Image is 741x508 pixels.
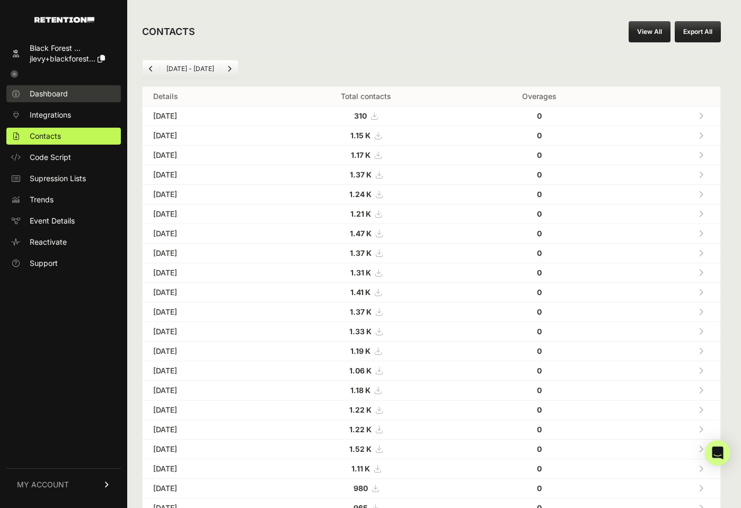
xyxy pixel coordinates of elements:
[30,131,61,141] span: Contacts
[629,21,671,42] a: View All
[463,87,615,106] th: Overages
[34,17,94,23] img: Retention.com
[349,444,372,453] strong: 1.52 K
[6,85,121,102] a: Dashboard
[350,131,371,140] strong: 1.15 K
[354,484,368,493] strong: 980
[350,288,371,297] strong: 1.41 K
[351,150,371,159] strong: 1.17 K
[6,40,121,67] a: Black Forest ... jlevy+blackforest...
[350,248,382,257] a: 1.37 K
[143,224,268,244] td: [DATE]
[350,346,381,355] a: 1.19 K
[6,468,121,501] a: MY ACCOUNT
[143,60,160,77] a: Previous
[6,170,121,187] a: Supression Lists
[350,307,372,316] strong: 1.37 K
[351,464,370,473] strong: 1.11 K
[537,131,542,140] strong: 0
[537,425,542,434] strong: 0
[351,150,381,159] a: 1.17 K
[350,229,382,238] a: 1.47 K
[354,111,377,120] a: 310
[350,386,381,395] a: 1.18 K
[354,111,367,120] strong: 310
[143,381,268,400] td: [DATE]
[537,111,542,120] strong: 0
[350,131,381,140] a: 1.15 K
[143,263,268,283] td: [DATE]
[537,386,542,395] strong: 0
[143,244,268,263] td: [DATE]
[351,464,381,473] a: 1.11 K
[537,170,542,179] strong: 0
[30,194,54,205] span: Trends
[349,444,382,453] a: 1.52 K
[537,405,542,414] strong: 0
[143,185,268,204] td: [DATE]
[143,361,268,381] td: [DATE]
[160,65,220,73] li: [DATE] - [DATE]
[537,190,542,199] strong: 0
[143,479,268,498] td: [DATE]
[268,87,463,106] th: Total contacts
[143,440,268,459] td: [DATE]
[537,464,542,473] strong: 0
[350,268,382,277] a: 1.31 K
[30,54,95,63] span: jlevy+blackforest...
[6,128,121,145] a: Contacts
[350,268,371,277] strong: 1.31 K
[143,302,268,322] td: [DATE]
[537,444,542,453] strong: 0
[143,342,268,361] td: [DATE]
[349,190,372,199] strong: 1.24 K
[349,425,382,434] a: 1.22 K
[143,204,268,224] td: [DATE]
[537,327,542,336] strong: 0
[350,307,382,316] a: 1.37 K
[143,126,268,146] td: [DATE]
[537,307,542,316] strong: 0
[143,106,268,126] td: [DATE]
[349,366,382,375] a: 1.06 K
[537,248,542,257] strong: 0
[350,170,372,179] strong: 1.37 K
[143,400,268,420] td: [DATE]
[350,170,382,179] a: 1.37 K
[30,258,58,269] span: Support
[30,152,71,163] span: Code Script
[349,405,372,414] strong: 1.22 K
[143,420,268,440] td: [DATE]
[349,425,372,434] strong: 1.22 K
[6,212,121,229] a: Event Details
[143,459,268,479] td: [DATE]
[537,484,542,493] strong: 0
[143,322,268,342] td: [DATE]
[17,479,69,490] span: MY ACCOUNT
[30,110,71,120] span: Integrations
[349,405,382,414] a: 1.22 K
[6,149,121,166] a: Code Script
[349,327,372,336] strong: 1.33 K
[349,366,372,375] strong: 1.06 K
[537,209,542,218] strong: 0
[142,24,195,39] h2: CONTACTS
[6,106,121,123] a: Integrations
[349,190,382,199] a: 1.24 K
[143,87,268,106] th: Details
[350,209,371,218] strong: 1.21 K
[30,216,75,226] span: Event Details
[537,268,542,277] strong: 0
[537,346,542,355] strong: 0
[350,346,371,355] strong: 1.19 K
[221,60,238,77] a: Next
[30,173,86,184] span: Supression Lists
[675,21,721,42] button: Export All
[705,440,730,466] div: Open Intercom Messenger
[537,229,542,238] strong: 0
[354,484,378,493] a: 980
[6,234,121,251] a: Reactivate
[350,248,372,257] strong: 1.37 K
[537,366,542,375] strong: 0
[349,327,382,336] a: 1.33 K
